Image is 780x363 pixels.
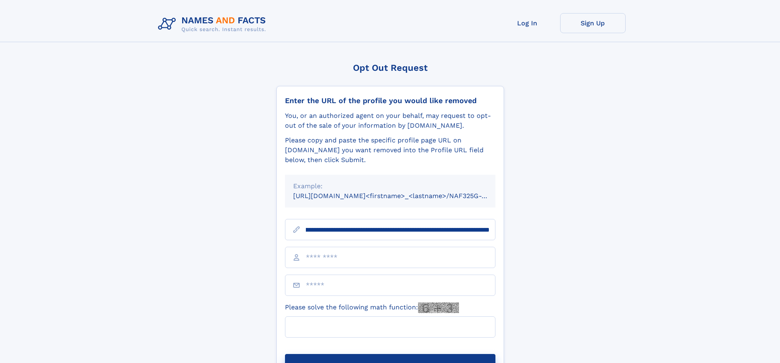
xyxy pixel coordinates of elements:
[155,13,273,35] img: Logo Names and Facts
[285,135,495,165] div: Please copy and paste the specific profile page URL on [DOMAIN_NAME] you want removed into the Pr...
[293,192,511,200] small: [URL][DOMAIN_NAME]<firstname>_<lastname>/NAF325G-xxxxxxxx
[495,13,560,33] a: Log In
[560,13,626,33] a: Sign Up
[285,96,495,105] div: Enter the URL of the profile you would like removed
[285,111,495,131] div: You, or an authorized agent on your behalf, may request to opt-out of the sale of your informatio...
[285,302,459,313] label: Please solve the following math function:
[276,63,504,73] div: Opt Out Request
[293,181,487,191] div: Example:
